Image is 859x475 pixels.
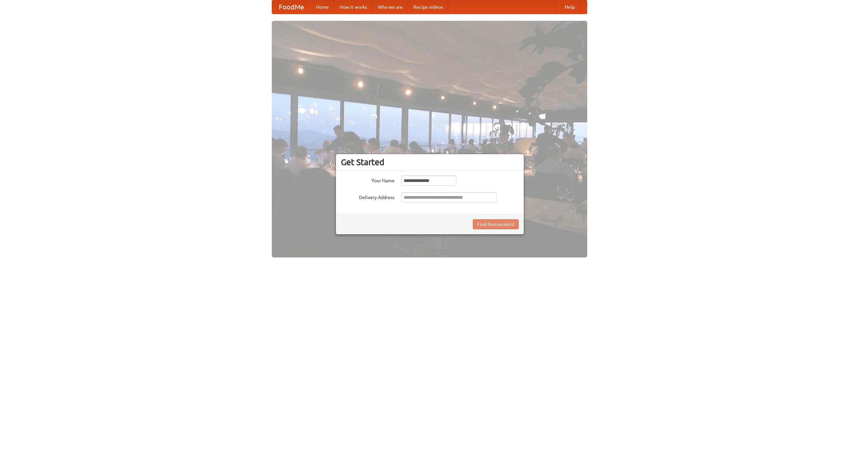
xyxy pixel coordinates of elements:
a: Home [311,0,334,14]
a: Help [559,0,580,14]
a: FoodMe [272,0,311,14]
label: Your Name [341,176,395,184]
a: Who we are [372,0,408,14]
a: How it works [334,0,372,14]
h3: Get Started [341,157,519,167]
a: Recipe videos [408,0,448,14]
label: Delivery Address [341,192,395,201]
button: Find Restaurants! [473,219,519,229]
